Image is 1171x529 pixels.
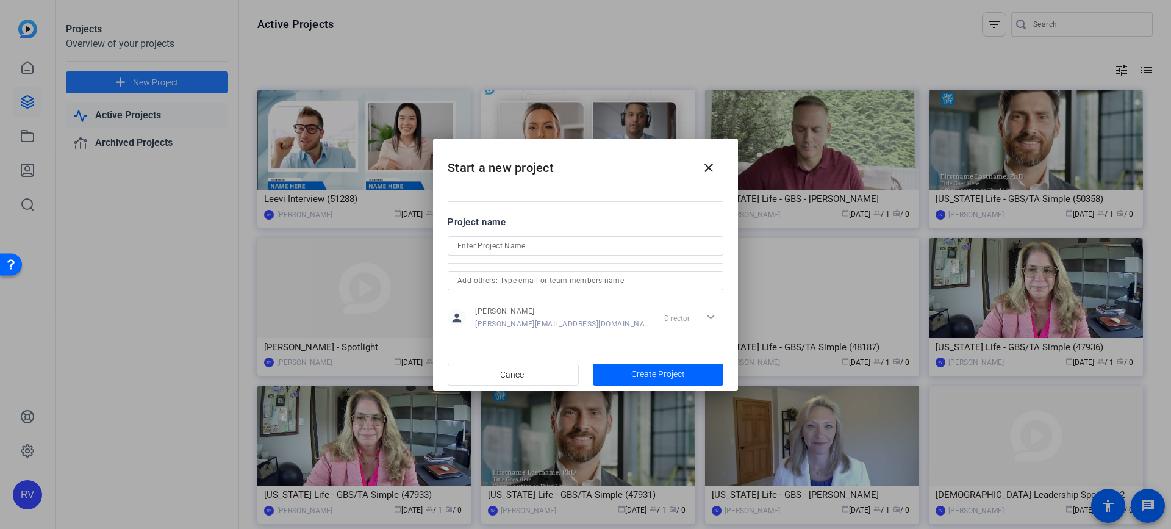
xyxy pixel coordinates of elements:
[457,239,714,253] input: Enter Project Name
[500,363,526,386] span: Cancel
[593,364,724,386] button: Create Project
[448,215,723,229] div: Project name
[701,160,716,175] mat-icon: close
[475,319,650,329] span: [PERSON_NAME][EMAIL_ADDRESS][DOMAIN_NAME]
[448,364,579,386] button: Cancel
[433,139,738,188] h2: Start a new project
[448,309,466,327] mat-icon: person
[475,306,650,316] span: [PERSON_NAME]
[457,273,714,288] input: Add others: Type email or team members name
[631,368,685,381] span: Create Project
